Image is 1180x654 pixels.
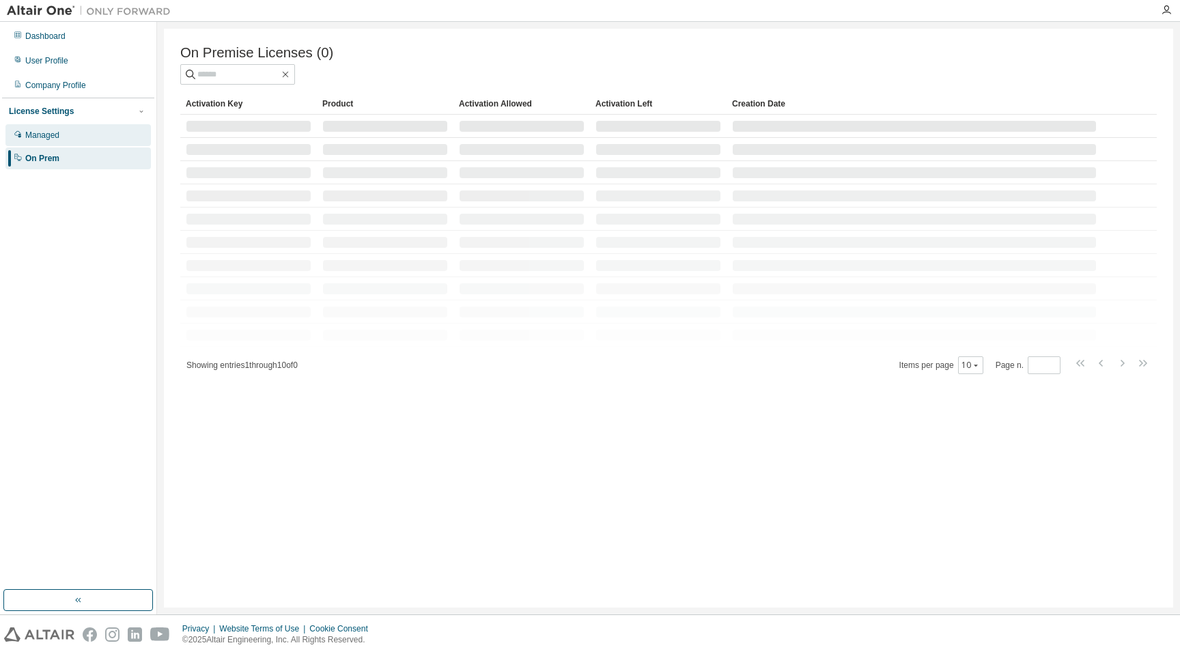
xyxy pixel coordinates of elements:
p: © 2025 Altair Engineering, Inc. All Rights Reserved. [182,634,376,646]
div: Activation Allowed [459,93,585,115]
div: Dashboard [25,31,66,42]
button: 10 [961,360,980,371]
img: instagram.svg [105,627,120,642]
img: Altair One [7,4,178,18]
div: Activation Key [186,93,311,115]
div: User Profile [25,55,68,66]
div: Product [322,93,448,115]
div: Website Terms of Use [219,623,309,634]
span: Showing entries 1 through 10 of 0 [186,360,298,370]
div: Managed [25,130,59,141]
div: Cookie Consent [309,623,376,634]
div: On Prem [25,153,59,164]
span: On Premise Licenses (0) [180,45,333,61]
img: facebook.svg [83,627,97,642]
div: Company Profile [25,80,86,91]
img: youtube.svg [150,627,170,642]
span: Items per page [899,356,983,374]
div: Activation Left [595,93,721,115]
div: License Settings [9,106,74,117]
div: Privacy [182,623,219,634]
img: altair_logo.svg [4,627,74,642]
span: Page n. [996,356,1060,374]
div: Creation Date [732,93,1097,115]
img: linkedin.svg [128,627,142,642]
